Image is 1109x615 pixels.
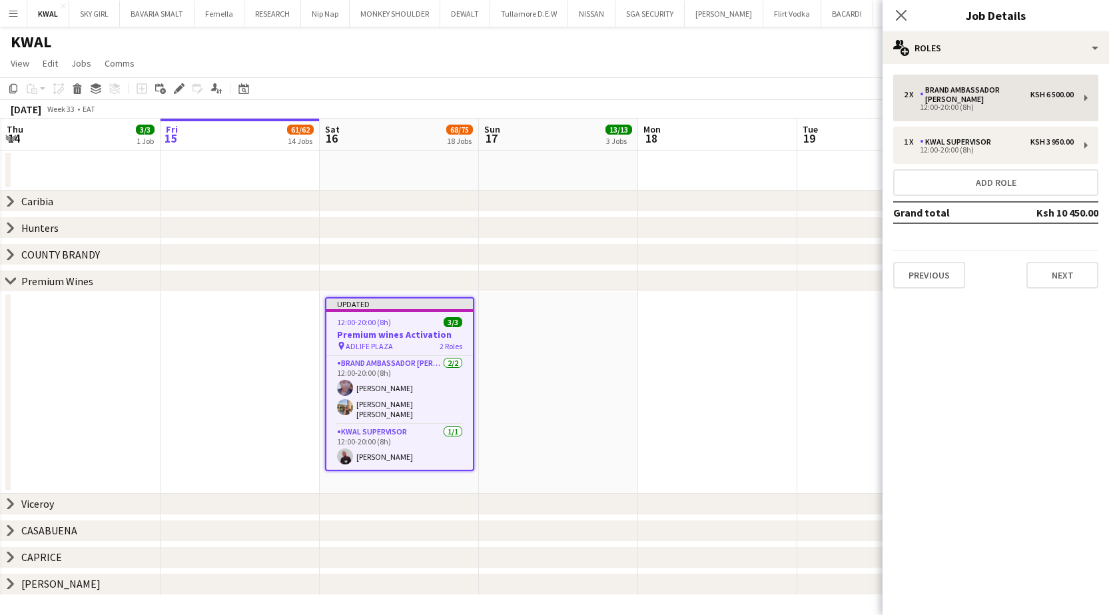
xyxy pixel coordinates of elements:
[482,131,500,146] span: 17
[99,55,140,72] a: Comms
[447,136,472,146] div: 18 Jobs
[71,57,91,69] span: Jobs
[803,123,818,135] span: Tue
[920,137,996,147] div: KWAL SUPERVISOR
[490,1,568,27] button: Tullamore D.E.W
[7,123,23,135] span: Thu
[44,104,77,114] span: Week 33
[641,131,661,146] span: 18
[83,104,95,114] div: EAT
[615,1,685,27] button: SGA SECURITY
[606,136,631,146] div: 3 Jobs
[685,1,763,27] button: [PERSON_NAME]
[244,1,301,27] button: RESEARCH
[69,1,120,27] button: SKY GIRL
[21,195,53,208] div: Caribia
[801,131,818,146] span: 19
[440,341,462,351] span: 2 Roles
[763,1,821,27] button: Flirt Vodka
[904,147,1074,153] div: 12:00-20:00 (8h)
[287,125,314,135] span: 61/62
[301,1,350,27] button: Nip Nap
[21,497,54,510] div: Viceroy
[904,137,920,147] div: 1 x
[883,7,1109,24] h3: Job Details
[893,169,1098,196] button: Add role
[643,123,661,135] span: Mon
[893,262,965,289] button: Previous
[326,356,473,424] app-card-role: Brand Ambassador [PERSON_NAME]2/212:00-20:00 (8h)[PERSON_NAME][PERSON_NAME] [PERSON_NAME]
[137,136,154,146] div: 1 Job
[288,136,313,146] div: 14 Jobs
[21,550,62,564] div: CAPRICE
[605,125,632,135] span: 13/13
[21,248,100,261] div: COUNTY BRANDY
[893,202,1014,223] td: Grand total
[326,299,473,309] div: Updated
[166,123,178,135] span: Fri
[21,577,101,590] div: [PERSON_NAME]
[323,131,340,146] span: 16
[346,341,393,351] span: ADLIFE PLAZA
[821,1,873,27] button: BACARDI
[444,317,462,327] span: 3/3
[21,524,77,537] div: CASABUENA
[350,1,440,27] button: MONKEY SHOULDER
[1030,90,1074,99] div: Ksh 6 500.00
[11,32,51,52] h1: KWAL
[11,103,41,116] div: [DATE]
[21,275,93,288] div: Premium Wines
[43,57,58,69] span: Edit
[164,131,178,146] span: 15
[337,317,391,327] span: 12:00-20:00 (8h)
[883,32,1109,64] div: Roles
[325,123,340,135] span: Sat
[11,57,29,69] span: View
[5,55,35,72] a: View
[326,328,473,340] h3: Premium wines Activation
[120,1,194,27] button: BAVARIA SMALT
[326,424,473,470] app-card-role: KWAL SUPERVISOR1/112:00-20:00 (8h)[PERSON_NAME]
[904,90,920,99] div: 2 x
[37,55,63,72] a: Edit
[1014,202,1098,223] td: Ksh 10 450.00
[136,125,155,135] span: 3/3
[27,1,69,27] button: KWAL
[446,125,473,135] span: 68/75
[904,104,1074,111] div: 12:00-20:00 (8h)
[5,131,23,146] span: 14
[194,1,244,27] button: Femella
[920,85,1030,104] div: Brand Ambassador [PERSON_NAME]
[105,57,135,69] span: Comms
[1026,262,1098,289] button: Next
[484,123,500,135] span: Sun
[440,1,490,27] button: DEWALT
[1030,137,1074,147] div: Ksh 3 950.00
[66,55,97,72] a: Jobs
[873,1,1016,27] button: [PERSON_NAME] & [PERSON_NAME]
[21,221,59,235] div: Hunters
[325,297,474,471] app-job-card: Updated12:00-20:00 (8h)3/3Premium wines Activation ADLIFE PLAZA2 RolesBrand Ambassador [PERSON_NA...
[568,1,615,27] button: NISSAN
